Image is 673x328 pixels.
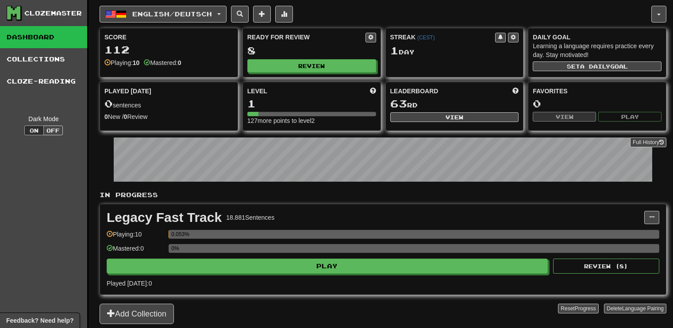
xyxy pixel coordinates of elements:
[247,45,376,56] div: 8
[43,126,63,135] button: Off
[247,116,376,125] div: 127 more points to level 2
[604,304,666,313] button: DeleteLanguage Pairing
[104,44,233,55] div: 112
[370,87,376,95] span: Score more points to level up
[247,87,267,95] span: Level
[107,280,152,287] span: Played [DATE]: 0
[533,33,661,42] div: Daily Goal
[104,58,139,67] div: Playing:
[100,304,174,324] button: Add Collection
[226,213,274,222] div: 18.881 Sentences
[247,59,376,72] button: Review
[533,61,661,71] button: Seta dailygoal
[100,191,666,199] p: In Progress
[178,59,181,66] strong: 0
[132,10,212,18] span: English / Deutsch
[107,211,222,224] div: Legacy Fast Track
[24,126,44,135] button: On
[630,137,666,147] a: Full History
[133,59,140,66] strong: 10
[107,244,164,259] div: Mastered: 0
[104,33,233,42] div: Score
[231,6,249,23] button: Search sentences
[7,114,81,123] div: Dark Mode
[512,87,519,95] span: This week in points, UTC
[533,42,661,59] div: Learning a language requires practice every day. Stay motivated!
[390,98,519,110] div: rd
[390,97,407,110] span: 63
[247,98,376,109] div: 1
[107,259,548,274] button: Play
[275,6,293,23] button: More stats
[390,44,399,57] span: 1
[575,305,596,312] span: Progress
[598,112,661,122] button: Play
[417,34,435,41] a: (CEST)
[124,113,127,120] strong: 0
[533,98,661,109] div: 0
[6,316,73,325] span: Open feedback widget
[390,45,519,57] div: Day
[390,87,438,95] span: Leaderboard
[104,113,108,120] strong: 0
[104,97,113,110] span: 0
[104,87,151,95] span: Played [DATE]
[533,87,661,95] div: Favorites
[144,58,181,67] div: Mastered:
[622,305,664,312] span: Language Pairing
[107,230,164,244] div: Playing: 10
[390,112,519,122] button: View
[104,98,233,110] div: sentences
[24,9,82,18] div: Clozemaster
[558,304,598,313] button: ResetProgress
[580,63,610,69] span: a daily
[100,6,227,23] button: English/Deutsch
[247,33,365,42] div: Ready for Review
[533,112,596,122] button: View
[104,112,233,121] div: New / Review
[553,259,659,274] button: Review (8)
[390,33,496,42] div: Streak
[253,6,271,23] button: Add sentence to collection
